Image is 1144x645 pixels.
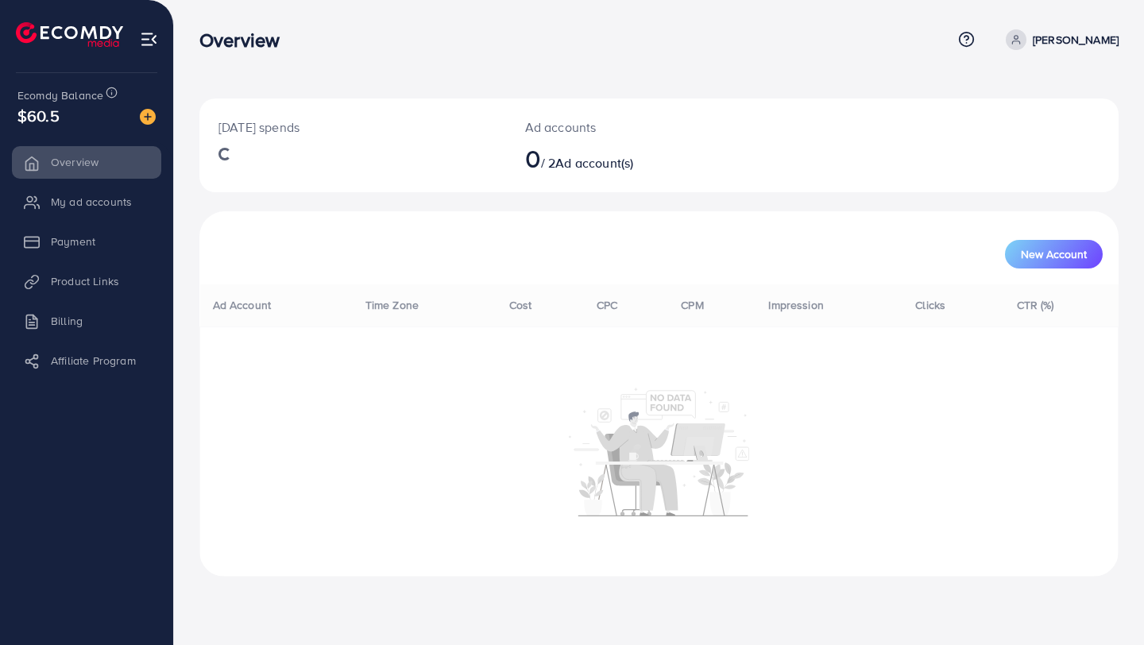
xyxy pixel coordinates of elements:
span: 0 [525,140,541,176]
span: Ad account(s) [555,154,633,172]
img: logo [16,22,123,47]
h3: Overview [199,29,292,52]
span: New Account [1021,249,1087,260]
img: menu [140,30,158,48]
span: $60.5 [17,104,60,127]
p: [PERSON_NAME] [1033,30,1119,49]
p: [DATE] spends [218,118,487,137]
h2: / 2 [525,143,717,173]
span: Ecomdy Balance [17,87,103,103]
img: image [140,109,156,125]
a: [PERSON_NAME] [999,29,1119,50]
button: New Account [1005,240,1103,268]
p: Ad accounts [525,118,717,137]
